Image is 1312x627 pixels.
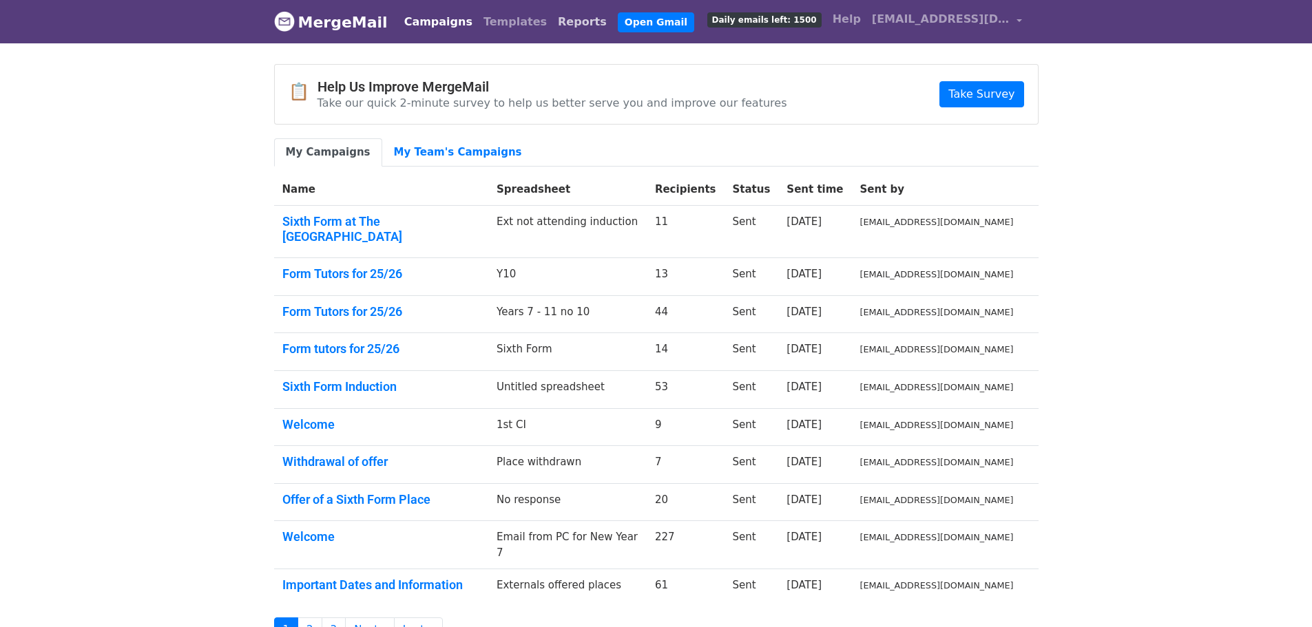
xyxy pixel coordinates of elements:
[317,96,787,110] p: Take our quick 2-minute survey to help us better serve you and improve our features
[939,81,1023,107] a: Take Survey
[787,418,822,431] a: [DATE]
[282,492,481,507] a: Offer of a Sixth Form Place
[860,382,1014,392] small: [EMAIL_ADDRESS][DOMAIN_NAME]
[488,258,647,296] td: Y10
[488,483,647,521] td: No response
[860,344,1014,354] small: [EMAIL_ADDRESS][DOMAIN_NAME]
[274,173,489,206] th: Name
[647,408,725,446] td: 9
[724,483,778,521] td: Sent
[647,446,725,484] td: 7
[282,304,481,319] a: Form Tutors for 25/26
[860,420,1014,430] small: [EMAIL_ADDRESS][DOMAIN_NAME]
[860,532,1014,542] small: [EMAIL_ADDRESS][DOMAIN_NAME]
[317,78,787,95] h4: Help Us Improve MergeMail
[724,258,778,296] td: Sent
[488,173,647,206] th: Spreadsheet
[787,579,822,591] a: [DATE]
[647,483,725,521] td: 20
[282,417,481,432] a: Welcome
[724,206,778,258] td: Sent
[282,379,481,394] a: Sixth Form Induction
[724,333,778,371] td: Sent
[282,214,481,244] a: Sixth Form at The [GEOGRAPHIC_DATA]
[488,206,647,258] td: Ext not attending induction
[289,82,317,102] span: 📋
[488,333,647,371] td: Sixth Form
[1243,561,1312,627] iframe: Chat Widget
[647,333,725,371] td: 14
[282,341,481,357] a: Form tutors for 25/26
[724,521,778,569] td: Sent
[488,446,647,484] td: Place withdrawn
[488,295,647,333] td: Years 7 - 11 no 10
[787,215,822,228] a: [DATE]
[647,206,725,258] td: 11
[618,12,694,32] a: Open Gmail
[478,8,552,36] a: Templates
[282,266,481,281] a: Form Tutors for 25/26
[282,454,481,469] a: Withdrawal of offer
[787,531,822,543] a: [DATE]
[860,217,1014,227] small: [EMAIL_ADDRESS][DOMAIN_NAME]
[488,408,647,446] td: 1st CI
[724,408,778,446] td: Sent
[724,569,778,606] td: Sent
[702,6,827,33] a: Daily emails left: 1500
[860,495,1014,505] small: [EMAIL_ADDRESS][DOMAIN_NAME]
[707,12,822,28] span: Daily emails left: 1500
[860,307,1014,317] small: [EMAIL_ADDRESS][DOMAIN_NAME]
[647,173,725,206] th: Recipients
[647,295,725,333] td: 44
[872,11,1010,28] span: [EMAIL_ADDRESS][DOMAIN_NAME]
[399,8,478,36] a: Campaigns
[866,6,1028,38] a: [EMAIL_ADDRESS][DOMAIN_NAME]
[787,343,822,355] a: [DATE]
[282,529,481,544] a: Welcome
[552,8,612,36] a: Reports
[274,138,382,167] a: My Campaigns
[778,173,851,206] th: Sent time
[282,577,481,593] a: Important Dates and Information
[787,493,822,506] a: [DATE]
[860,457,1014,467] small: [EMAIL_ADDRESS][DOMAIN_NAME]
[647,258,725,296] td: 13
[860,269,1014,279] small: [EMAIL_ADDRESS][DOMAIN_NAME]
[860,580,1014,591] small: [EMAIL_ADDRESS][DOMAIN_NAME]
[488,569,647,606] td: Externals offered places
[647,521,725,569] td: 227
[274,8,388,36] a: MergeMail
[724,446,778,484] td: Sent
[724,370,778,408] td: Sent
[724,295,778,333] td: Sent
[787,381,822,393] a: [DATE]
[827,6,866,33] a: Help
[787,306,822,318] a: [DATE]
[274,11,295,32] img: MergeMail logo
[647,569,725,606] td: 61
[647,370,725,408] td: 53
[787,268,822,280] a: [DATE]
[488,521,647,569] td: Email from PC for New Year 7
[852,173,1022,206] th: Sent by
[488,370,647,408] td: Untitled spreadsheet
[787,456,822,468] a: [DATE]
[724,173,778,206] th: Status
[382,138,534,167] a: My Team's Campaigns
